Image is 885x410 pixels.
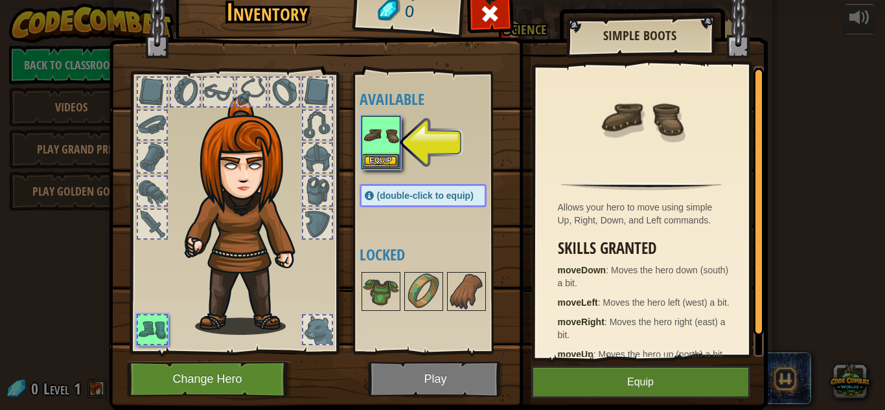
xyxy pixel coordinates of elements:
button: Equip [363,154,399,168]
strong: moveUp [558,349,593,359]
img: hair_f2.png [179,97,318,335]
span: Moves the hero right (east) a bit. [558,317,726,340]
span: Moves the hero up (north) a bit. [599,349,725,359]
img: portrait.png [406,273,442,310]
span: : [598,297,603,308]
h2: Simple Boots [579,28,701,43]
span: : [604,317,610,327]
div: Allows your hero to move using simple Up, Right, Down, and Left commands. [558,201,732,227]
strong: moveRight [558,317,604,327]
img: portrait.png [363,117,399,154]
button: Equip [531,366,750,398]
img: portrait.png [448,273,485,310]
h4: Locked [360,246,512,263]
span: : [606,265,611,275]
h4: Available [360,91,512,108]
button: Change Hero [127,361,292,397]
h3: Skills Granted [558,240,732,257]
strong: moveLeft [558,297,598,308]
img: portrait.png [599,76,684,160]
span: : [593,349,599,359]
img: hr.png [561,183,721,190]
img: portrait.png [363,273,399,310]
span: Moves the hero down (south) a bit. [558,265,729,288]
strong: moveDown [558,265,606,275]
span: Moves the hero left (west) a bit. [603,297,730,308]
span: (double-click to equip) [377,190,474,201]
